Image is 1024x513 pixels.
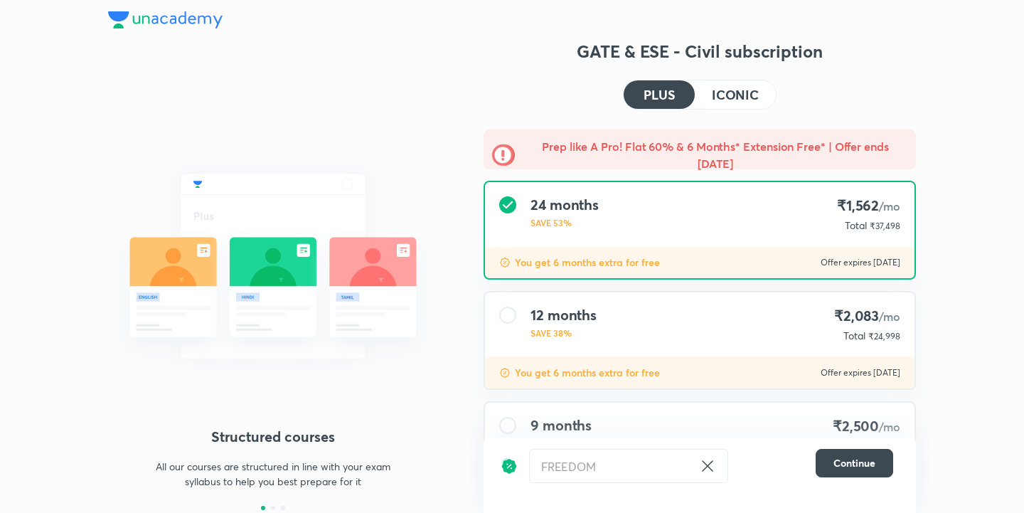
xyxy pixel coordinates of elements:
p: SAVE 25% [530,437,592,450]
h4: PLUS [644,88,675,101]
h5: Prep like A Pro! Flat 60% & 6 Months* Extension Free* | Offer ends [DATE] [523,138,907,172]
p: Offer expires [DATE] [821,257,900,268]
button: ICONIC [695,80,776,109]
p: Offer expires [DATE] [821,367,900,379]
p: Total [843,329,865,343]
button: PLUS [624,80,695,109]
button: Continue [816,449,893,477]
p: You get 6 months extra for free [515,255,660,270]
img: - [492,144,515,166]
p: SAVE 53% [530,216,599,229]
span: ₹24,998 [868,331,900,342]
h4: ₹2,083 [834,307,900,326]
img: discount [501,449,518,483]
h4: ₹1,562 [837,196,900,216]
h3: GATE & ESE - Civil subscription [484,40,916,63]
img: discount [499,367,511,379]
p: SAVE 38% [530,327,597,339]
p: You get 6 months extra for free [515,366,660,380]
span: /mo [879,309,900,324]
h4: 12 months [530,307,597,324]
h4: 9 months [530,417,592,434]
img: Company Logo [108,11,223,28]
input: Have a referral code? [530,450,693,483]
h4: Structured courses [108,426,438,448]
span: Continue [833,456,875,470]
span: ₹37,498 [870,221,900,231]
p: All our courses are structured in line with your exam syllabus to help you best prepare for it [149,459,397,489]
h4: 24 months [530,196,599,213]
span: /mo [879,199,900,213]
img: daily_live_classes_be8fa5af21.svg [108,142,438,390]
h4: ₹2,500 [833,417,900,436]
img: discount [499,257,511,268]
h4: ICONIC [712,88,759,101]
p: Total [845,218,867,233]
span: /mo [879,419,900,434]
